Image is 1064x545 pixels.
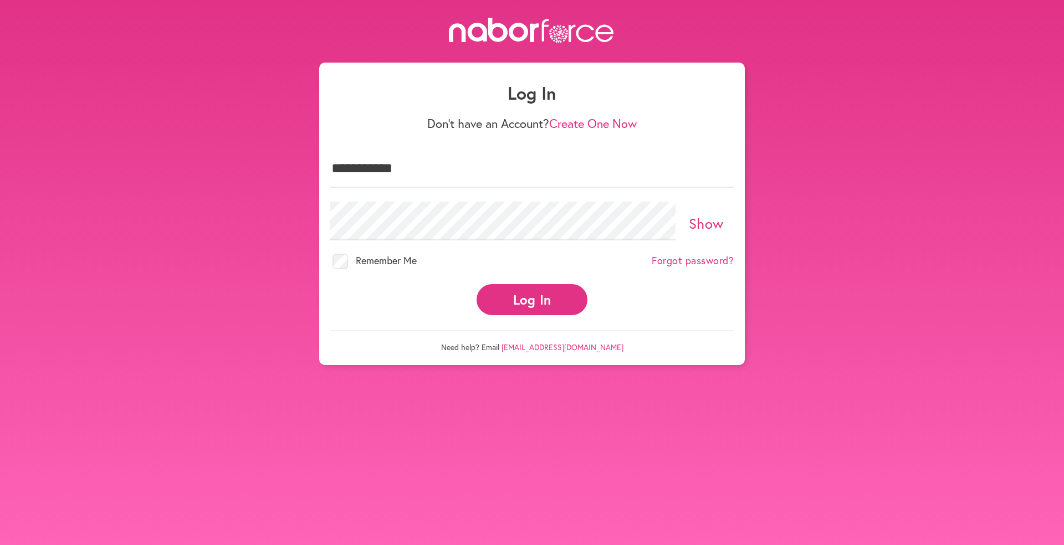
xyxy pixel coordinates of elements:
a: Create One Now [549,115,637,131]
button: Log In [477,284,587,315]
a: [EMAIL_ADDRESS][DOMAIN_NAME] [502,342,623,352]
a: Forgot password? [652,255,734,267]
p: Don't have an Account? [330,116,734,131]
a: Show [689,214,724,233]
span: Remember Me [356,254,417,267]
p: Need help? Email [330,330,734,352]
h1: Log In [330,83,734,104]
